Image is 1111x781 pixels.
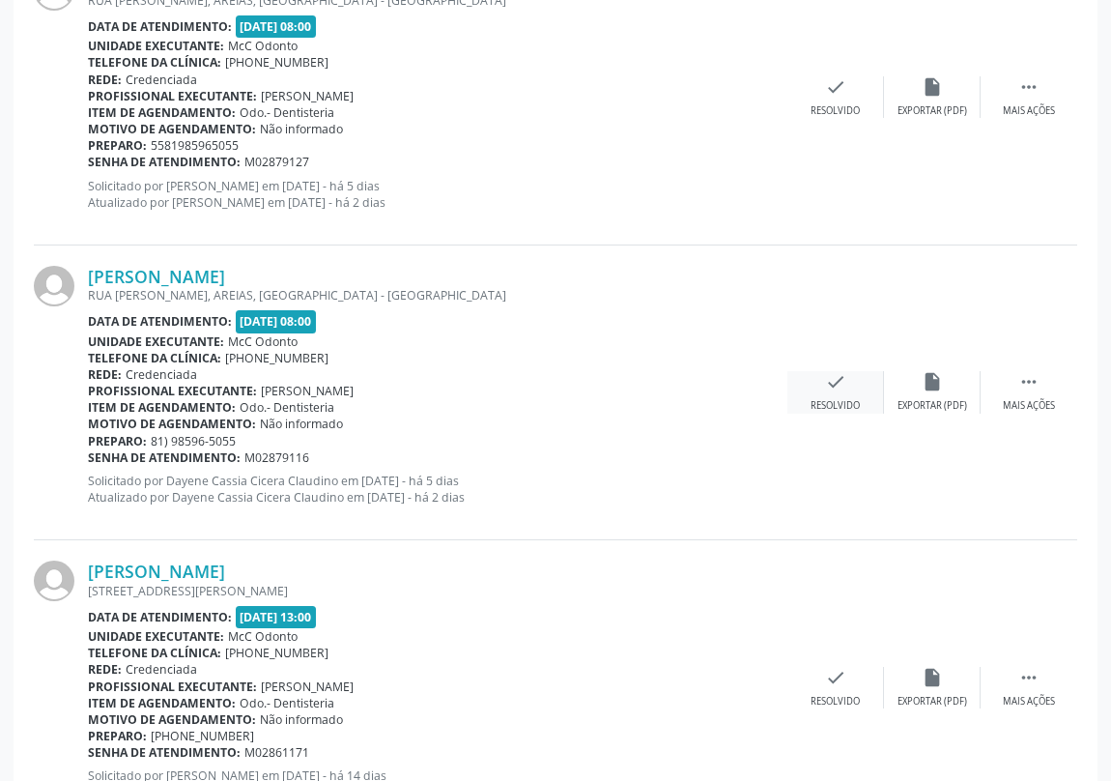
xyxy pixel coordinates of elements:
[260,416,343,432] span: Não informado
[260,121,343,137] span: Não informado
[88,266,225,287] a: [PERSON_NAME]
[1018,667,1040,688] i: 
[825,76,846,98] i: check
[811,399,860,413] div: Resolvido
[88,561,225,582] a: [PERSON_NAME]
[240,695,334,711] span: Odo.- Dentisteria
[88,72,122,88] b: Rede:
[225,645,328,661] span: [PHONE_NUMBER]
[1003,104,1055,118] div: Mais ações
[811,695,860,709] div: Resolvido
[88,88,257,104] b: Profissional executante:
[88,333,224,350] b: Unidade executante:
[88,38,224,54] b: Unidade executante:
[88,433,147,449] b: Preparo:
[88,383,257,399] b: Profissional executante:
[88,178,787,211] p: Solicitado por [PERSON_NAME] em [DATE] - há 5 dias Atualizado por [PERSON_NAME] em [DATE] - há 2 ...
[151,137,239,154] span: 5581985965055
[88,399,236,416] b: Item de agendamento:
[228,628,298,645] span: McC Odonto
[88,18,232,35] b: Data de atendimento:
[261,88,354,104] span: [PERSON_NAME]
[88,661,122,678] b: Rede:
[236,310,317,333] span: [DATE] 08:00
[897,104,967,118] div: Exportar (PDF)
[225,54,328,71] span: [PHONE_NUMBER]
[240,104,334,121] span: Odo.- Dentisteria
[1018,76,1040,98] i: 
[34,266,74,306] img: img
[261,679,354,695] span: [PERSON_NAME]
[244,449,309,466] span: M02879116
[88,350,221,366] b: Telefone da clínica:
[151,433,236,449] span: 81) 98596-5055
[1018,371,1040,392] i: 
[126,72,197,88] span: Credenciada
[228,333,298,350] span: McC Odonto
[825,667,846,688] i: check
[88,609,232,625] b: Data de atendimento:
[261,383,354,399] span: [PERSON_NAME]
[240,399,334,416] span: Odo.- Dentisteria
[922,76,943,98] i: insert_drive_file
[88,54,221,71] b: Telefone da clínica:
[88,728,147,744] b: Preparo:
[88,137,147,154] b: Preparo:
[825,371,846,392] i: check
[126,366,197,383] span: Credenciada
[88,104,236,121] b: Item de agendamento:
[228,38,298,54] span: McC Odonto
[34,561,74,601] img: img
[88,366,122,383] b: Rede:
[88,628,224,645] b: Unidade executante:
[151,728,254,744] span: [PHONE_NUMBER]
[260,711,343,728] span: Não informado
[88,583,787,599] div: [STREET_ADDRESS][PERSON_NAME]
[225,350,328,366] span: [PHONE_NUMBER]
[88,154,241,170] b: Senha de atendimento:
[88,416,256,432] b: Motivo de agendamento:
[88,679,257,695] b: Profissional executante:
[922,667,943,688] i: insert_drive_file
[88,449,241,466] b: Senha de atendimento:
[1003,695,1055,709] div: Mais ações
[88,695,236,711] b: Item de agendamento:
[88,287,787,304] div: RUA [PERSON_NAME], AREIAS, [GEOGRAPHIC_DATA] - [GEOGRAPHIC_DATA]
[88,744,241,761] b: Senha de atendimento:
[236,606,317,628] span: [DATE] 13:00
[897,695,967,709] div: Exportar (PDF)
[811,104,860,118] div: Resolvido
[88,645,221,661] b: Telefone da clínica:
[244,154,309,170] span: M02879127
[88,473,787,506] p: Solicitado por Dayene Cassia Cicera Claudino em [DATE] - há 5 dias Atualizado por Dayene Cassia C...
[88,121,256,137] b: Motivo de agendamento:
[244,744,309,761] span: M02861171
[88,711,256,728] b: Motivo de agendamento:
[897,399,967,413] div: Exportar (PDF)
[922,371,943,392] i: insert_drive_file
[88,313,232,330] b: Data de atendimento:
[1003,399,1055,413] div: Mais ações
[236,15,317,38] span: [DATE] 08:00
[126,661,197,678] span: Credenciada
